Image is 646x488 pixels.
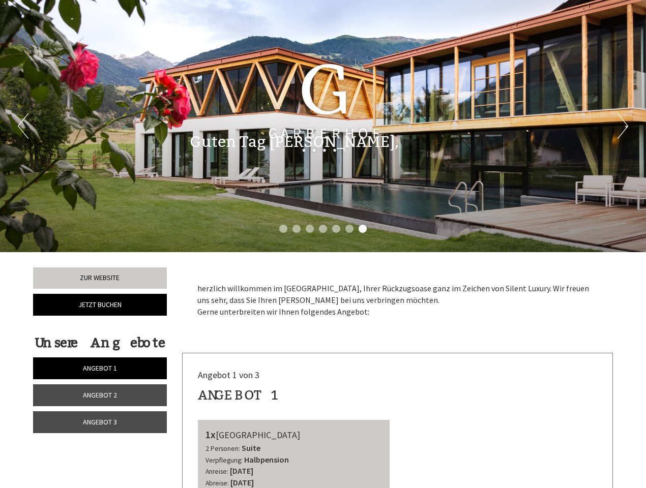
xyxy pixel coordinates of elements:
b: [DATE] [230,466,253,476]
span: Angebot 3 [83,417,117,426]
small: 2 Personen: [205,444,240,453]
small: Verpflegung: [205,456,243,465]
span: Angebot 2 [83,390,117,400]
div: [GEOGRAPHIC_DATA] [205,428,383,442]
h1: Guten Tag [PERSON_NAME], [190,134,399,150]
button: Next [618,113,628,139]
small: Abreise: [205,479,229,487]
b: Suite [242,443,260,453]
div: Unsere Angebote [33,333,167,352]
button: Previous [18,113,28,139]
span: Angebot 1 von 3 [198,369,259,381]
b: Halbpension [244,454,289,465]
a: Zur Website [33,267,167,289]
small: Anreise: [205,467,228,476]
b: 1x [205,428,216,441]
div: Angebot 1 [198,386,280,405]
span: Angebot 1 [83,363,117,373]
p: herzlich willkommen im [GEOGRAPHIC_DATA], Ihrer Rückzugsoase ganz im Zeichen von Silent Luxury. W... [197,283,598,318]
b: [DATE] [230,477,254,487]
a: Jetzt buchen [33,294,167,316]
